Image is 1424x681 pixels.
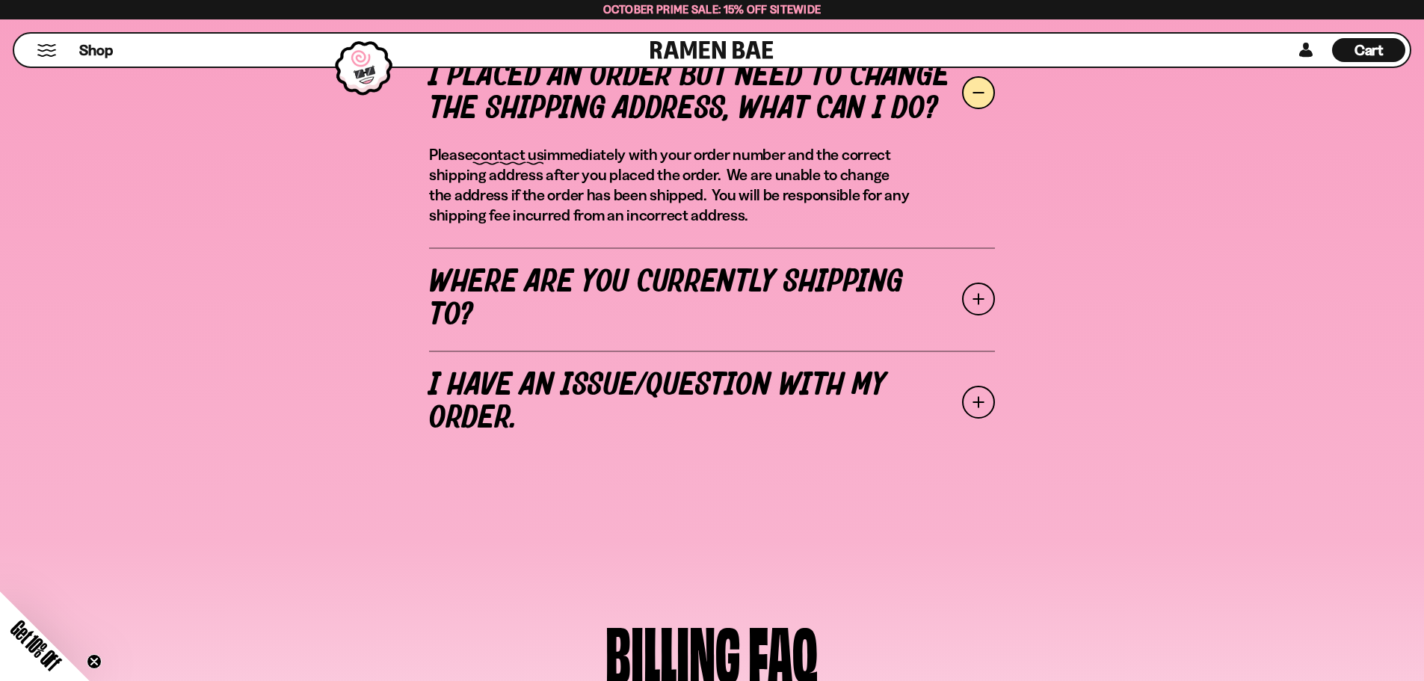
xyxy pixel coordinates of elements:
[472,145,543,164] a: contact us
[429,41,995,144] a: I placed an order but need to change the shipping address, what can I do?
[603,2,822,16] span: October Prime Sale: 15% off Sitewide
[429,351,995,454] a: I have an issue/question with my order.
[1332,34,1405,67] div: Cart
[429,247,995,351] a: Where are you currently shipping to?
[79,40,113,61] span: Shop
[1354,41,1384,59] span: Cart
[37,44,57,57] button: Mobile Menu Trigger
[7,616,65,674] span: Get 10% Off
[429,144,910,225] p: Please immediately with your order number and the correct shipping address after you placed the o...
[79,38,113,62] a: Shop
[87,654,102,669] button: Close teaser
